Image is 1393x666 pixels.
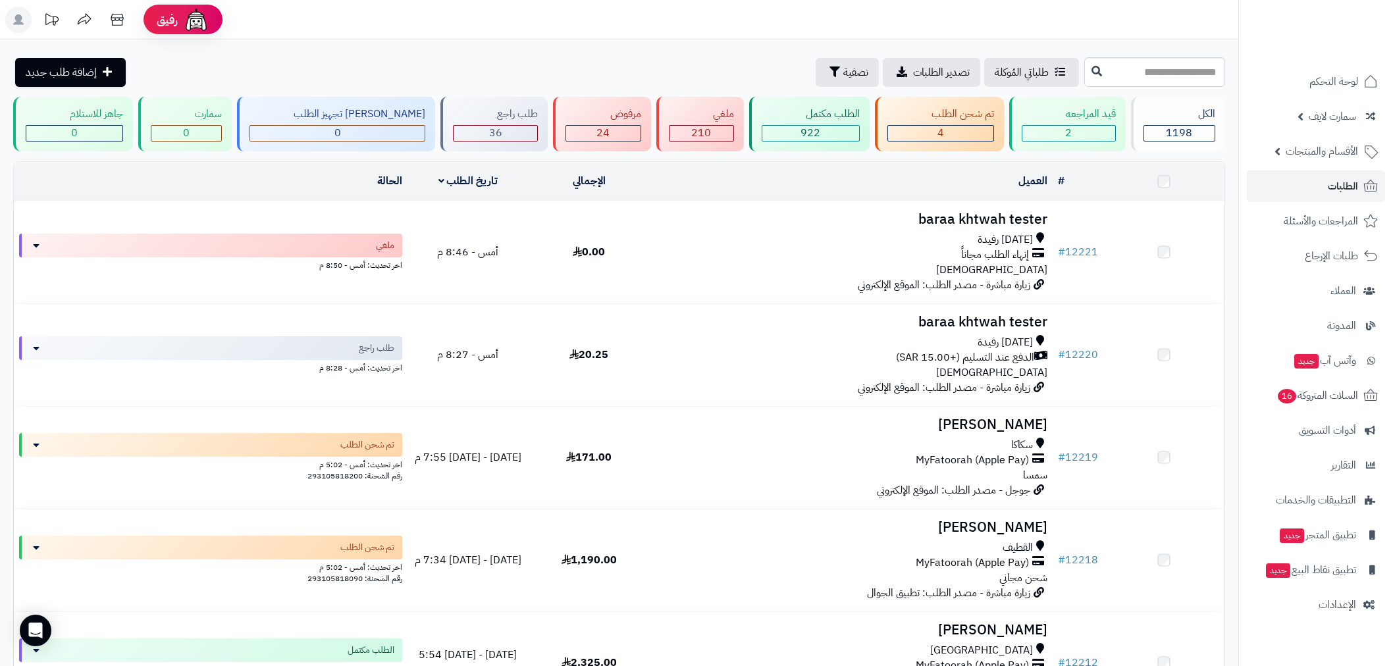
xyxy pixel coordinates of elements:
span: 210 [691,125,711,141]
button: تصفية [816,58,879,87]
span: MyFatoorah (Apple Pay) [916,453,1029,468]
div: 36 [454,126,537,141]
span: # [1058,449,1065,465]
span: الإعدادات [1319,596,1356,614]
span: 36 [489,125,502,141]
a: التطبيقات والخدمات [1247,484,1385,516]
span: إضافة طلب جديد [26,64,97,80]
span: سمارت لايف [1309,107,1356,126]
div: 4 [888,126,993,141]
span: طلب راجع [359,342,394,355]
a: #12218 [1058,552,1098,568]
span: 16 [1278,389,1296,403]
span: جديد [1280,528,1304,543]
span: [DATE] - [DATE] 7:55 م [415,449,521,465]
span: # [1058,552,1065,568]
div: طلب راجع [453,107,538,122]
div: 24 [566,126,640,141]
h3: baraa khtwah tester [655,315,1047,330]
a: السلات المتروكة16 [1247,380,1385,411]
a: الكل1198 [1128,97,1228,151]
div: سمارت [151,107,222,122]
span: الطلب مكتمل [348,644,394,657]
span: أمس - 8:27 م [437,347,498,363]
a: #12220 [1058,347,1098,363]
h3: [PERSON_NAME] [655,417,1047,432]
span: تطبيق نقاط البيع [1265,561,1356,579]
a: #12219 [1058,449,1098,465]
div: اخر تحديث: أمس - 5:02 م [19,457,402,471]
a: قيد المراجعه 2 [1007,97,1128,151]
a: الحالة [377,173,402,189]
a: لوحة التحكم [1247,66,1385,97]
span: # [1058,347,1065,363]
span: الطلبات [1328,177,1358,195]
a: تحديثات المنصة [35,7,68,36]
a: طلب راجع 36 [438,97,550,151]
span: [DEMOGRAPHIC_DATA] [936,365,1047,380]
span: MyFatoorah (Apple Pay) [916,555,1029,571]
a: [PERSON_NAME] تجهيز الطلب 0 [234,97,438,151]
a: التقارير [1247,449,1385,481]
span: رقم الشحنة: 293105818200 [307,470,402,482]
a: وآتس آبجديد [1247,345,1385,376]
div: 922 [762,126,859,141]
a: تم شحن الطلب 4 [872,97,1007,151]
span: 0 [71,125,78,141]
a: الإجمالي [573,173,606,189]
span: [DATE] - [DATE] 7:34 م [415,552,521,568]
div: 0 [151,126,221,141]
div: 2 [1022,126,1115,141]
span: 4 [937,125,944,141]
span: جديد [1266,563,1290,578]
span: المدونة [1327,317,1356,335]
div: جاهز للاستلام [26,107,123,122]
a: تصدير الطلبات [883,58,980,87]
span: 0.00 [573,244,605,260]
div: اخر تحديث: أمس - 5:02 م [19,559,402,573]
span: زيارة مباشرة - مصدر الطلب: الموقع الإلكتروني [858,380,1030,396]
a: تاريخ الطلب [438,173,498,189]
span: أمس - 8:46 م [437,244,498,260]
img: logo-2.png [1303,37,1380,64]
div: [PERSON_NAME] تجهيز الطلب [250,107,425,122]
h3: [PERSON_NAME] [655,623,1047,638]
a: العميل [1018,173,1047,189]
a: مرفوض 24 [550,97,653,151]
a: أدوات التسويق [1247,415,1385,446]
span: أدوات التسويق [1299,421,1356,440]
div: تم شحن الطلب [887,107,994,122]
a: #12221 [1058,244,1098,260]
span: المراجعات والأسئلة [1284,212,1358,230]
div: مرفوض [565,107,641,122]
h3: baraa khtwah tester [655,212,1047,227]
span: سمسا [1023,467,1047,483]
span: تم شحن الطلب [340,541,394,554]
a: جاهز للاستلام 0 [11,97,136,151]
span: التطبيقات والخدمات [1276,491,1356,509]
div: Open Intercom Messenger [20,615,51,646]
span: لوحة التحكم [1309,72,1358,91]
span: جديد [1294,354,1319,369]
span: الدفع عند التسليم (+15.00 SAR) [896,350,1034,365]
span: ملغي [376,239,394,252]
a: # [1058,173,1064,189]
a: المدونة [1247,310,1385,342]
span: سكاكا [1011,438,1033,453]
span: القطيف [1003,540,1033,555]
span: تصفية [843,64,868,80]
span: رقم الشحنة: 293105818090 [307,573,402,584]
span: التقارير [1331,456,1356,474]
div: الطلب مكتمل [762,107,860,122]
span: تطبيق المتجر [1278,526,1356,544]
span: شحن مجاني [999,570,1047,586]
a: المراجعات والأسئلة [1247,205,1385,237]
span: السلات المتروكة [1276,386,1358,405]
span: [DEMOGRAPHIC_DATA] [936,262,1047,278]
span: طلباتي المُوكلة [995,64,1049,80]
span: وآتس آب [1293,351,1356,370]
a: العملاء [1247,275,1385,307]
a: ملغي 210 [654,97,747,151]
a: الإعدادات [1247,589,1385,621]
span: [DATE] رفيدة [978,232,1033,247]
